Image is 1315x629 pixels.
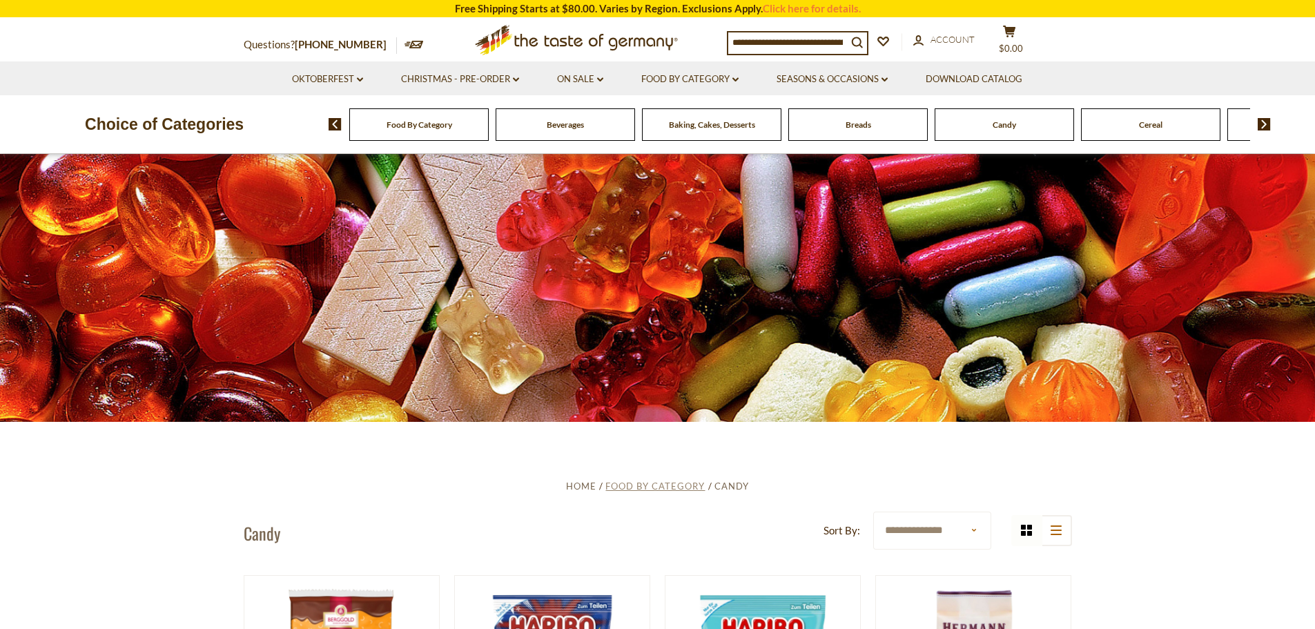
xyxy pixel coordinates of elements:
[1258,118,1271,130] img: next arrow
[913,32,975,48] a: Account
[763,2,861,14] a: Click here for details.
[777,72,888,87] a: Seasons & Occasions
[641,72,739,87] a: Food By Category
[557,72,603,87] a: On Sale
[244,36,397,54] p: Questions?
[387,119,452,130] a: Food By Category
[566,481,596,492] a: Home
[1139,119,1162,130] a: Cereal
[926,72,1022,87] a: Download Catalog
[999,43,1023,54] span: $0.00
[295,38,387,50] a: [PHONE_NUMBER]
[669,119,755,130] a: Baking, Cakes, Desserts
[401,72,519,87] a: Christmas - PRE-ORDER
[993,119,1016,130] a: Candy
[244,523,280,543] h1: Candy
[846,119,871,130] a: Breads
[292,72,363,87] a: Oktoberfest
[714,481,749,492] a: Candy
[547,119,584,130] a: Beverages
[824,522,860,539] label: Sort By:
[329,118,342,130] img: previous arrow
[931,34,975,45] span: Account
[989,25,1031,59] button: $0.00
[605,481,705,492] a: Food By Category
